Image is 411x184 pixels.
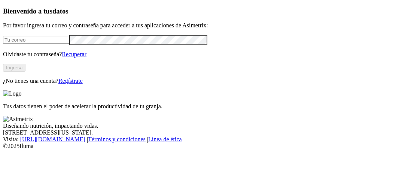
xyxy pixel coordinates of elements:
h3: Bienvenido a tus [3,7,408,15]
p: Por favor ingresa tu correo y contraseña para acceder a tus aplicaciones de Asimetrix: [3,22,408,29]
div: © 2025 Iluma [3,143,408,150]
input: Tu correo [3,36,69,44]
p: Tus datos tienen el poder de acelerar la productividad de tu granja. [3,103,408,110]
p: ¿No tienes una cuenta? [3,78,408,84]
a: Recuperar [62,51,86,57]
img: Asimetrix [3,116,33,123]
div: Diseñando nutrición, impactando vidas. [3,123,408,129]
div: [STREET_ADDRESS][US_STATE]. [3,129,408,136]
a: Regístrate [58,78,83,84]
span: datos [52,7,68,15]
p: Olvidaste tu contraseña? [3,51,408,58]
a: [URL][DOMAIN_NAME] [20,136,85,142]
button: Ingresa [3,64,25,72]
img: Logo [3,90,22,97]
a: Términos y condiciones [88,136,146,142]
div: Visita : | | [3,136,408,143]
a: Línea de ética [148,136,182,142]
